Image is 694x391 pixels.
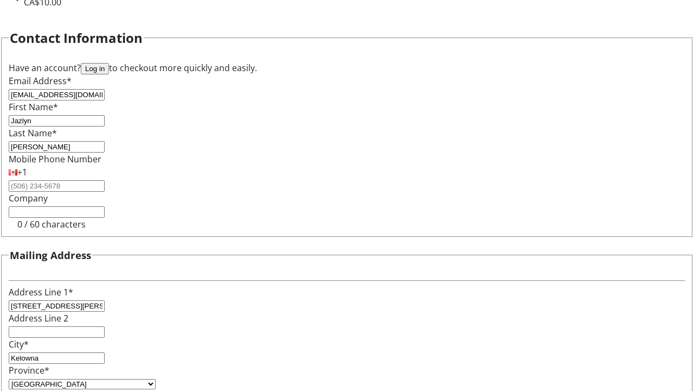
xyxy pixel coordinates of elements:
[9,312,68,324] label: Address Line 2
[9,192,48,204] label: Company
[9,61,685,74] div: Have an account? to checkout more quickly and easily.
[9,364,49,376] label: Province*
[9,286,73,298] label: Address Line 1*
[9,153,101,165] label: Mobile Phone Number
[9,352,105,364] input: City
[9,338,29,350] label: City*
[9,101,58,113] label: First Name*
[10,248,91,263] h3: Mailing Address
[81,63,109,74] button: Log in
[17,218,86,230] tr-character-limit: 0 / 60 characters
[9,127,57,139] label: Last Name*
[9,300,105,312] input: Address
[10,28,143,48] h2: Contact Information
[9,75,72,87] label: Email Address*
[9,180,105,192] input: (506) 234-5678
